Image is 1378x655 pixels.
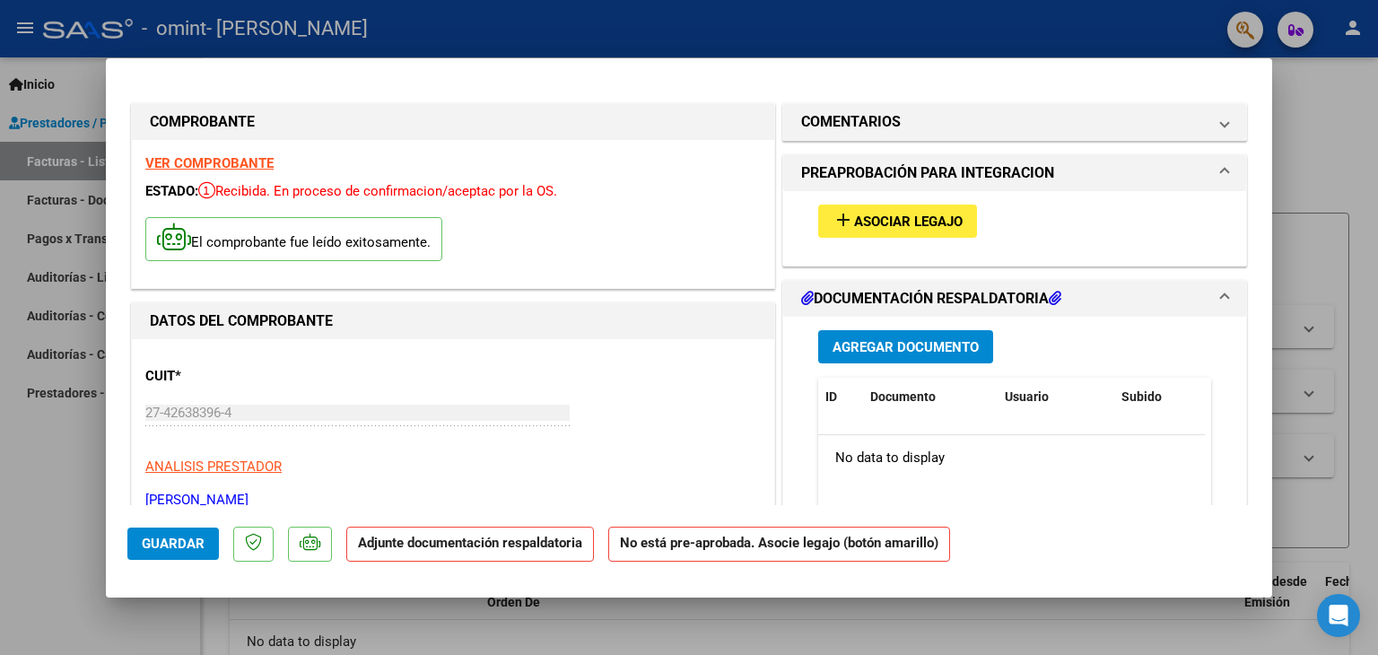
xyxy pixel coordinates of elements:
h1: COMENTARIOS [801,111,901,133]
strong: COMPROBANTE [150,113,255,130]
datatable-header-cell: Documento [863,378,998,416]
div: No data to display [818,435,1205,480]
span: ESTADO: [145,183,198,199]
span: ANALISIS PRESTADOR [145,458,282,475]
span: Recibida. En proceso de confirmacion/aceptac por la OS. [198,183,557,199]
mat-icon: add [833,209,854,231]
span: ID [825,389,837,404]
h1: PREAPROBACIÓN PARA INTEGRACION [801,162,1054,184]
datatable-header-cell: ID [818,378,863,416]
button: Guardar [127,528,219,560]
p: [PERSON_NAME] [145,490,761,511]
datatable-header-cell: Acción [1204,378,1294,416]
span: Documento [870,389,936,404]
datatable-header-cell: Subido [1114,378,1204,416]
div: Open Intercom Messenger [1317,594,1360,637]
span: Subido [1121,389,1162,404]
strong: DATOS DEL COMPROBANTE [150,312,333,329]
mat-expansion-panel-header: PREAPROBACIÓN PARA INTEGRACION [783,155,1246,191]
div: PREAPROBACIÓN PARA INTEGRACION [783,191,1246,266]
span: Agregar Documento [833,339,979,355]
mat-expansion-panel-header: DOCUMENTACIÓN RESPALDATORIA [783,281,1246,317]
button: Asociar Legajo [818,205,977,238]
span: Usuario [1005,389,1049,404]
strong: No está pre-aprobada. Asocie legajo (botón amarillo) [608,527,950,562]
p: CUIT [145,366,330,387]
datatable-header-cell: Usuario [998,378,1114,416]
h1: DOCUMENTACIÓN RESPALDATORIA [801,288,1061,310]
p: El comprobante fue leído exitosamente. [145,217,442,261]
a: VER COMPROBANTE [145,155,274,171]
span: Guardar [142,536,205,552]
span: Asociar Legajo [854,214,963,230]
mat-expansion-panel-header: COMENTARIOS [783,104,1246,140]
strong: Adjunte documentación respaldatoria [358,535,582,551]
button: Agregar Documento [818,330,993,363]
